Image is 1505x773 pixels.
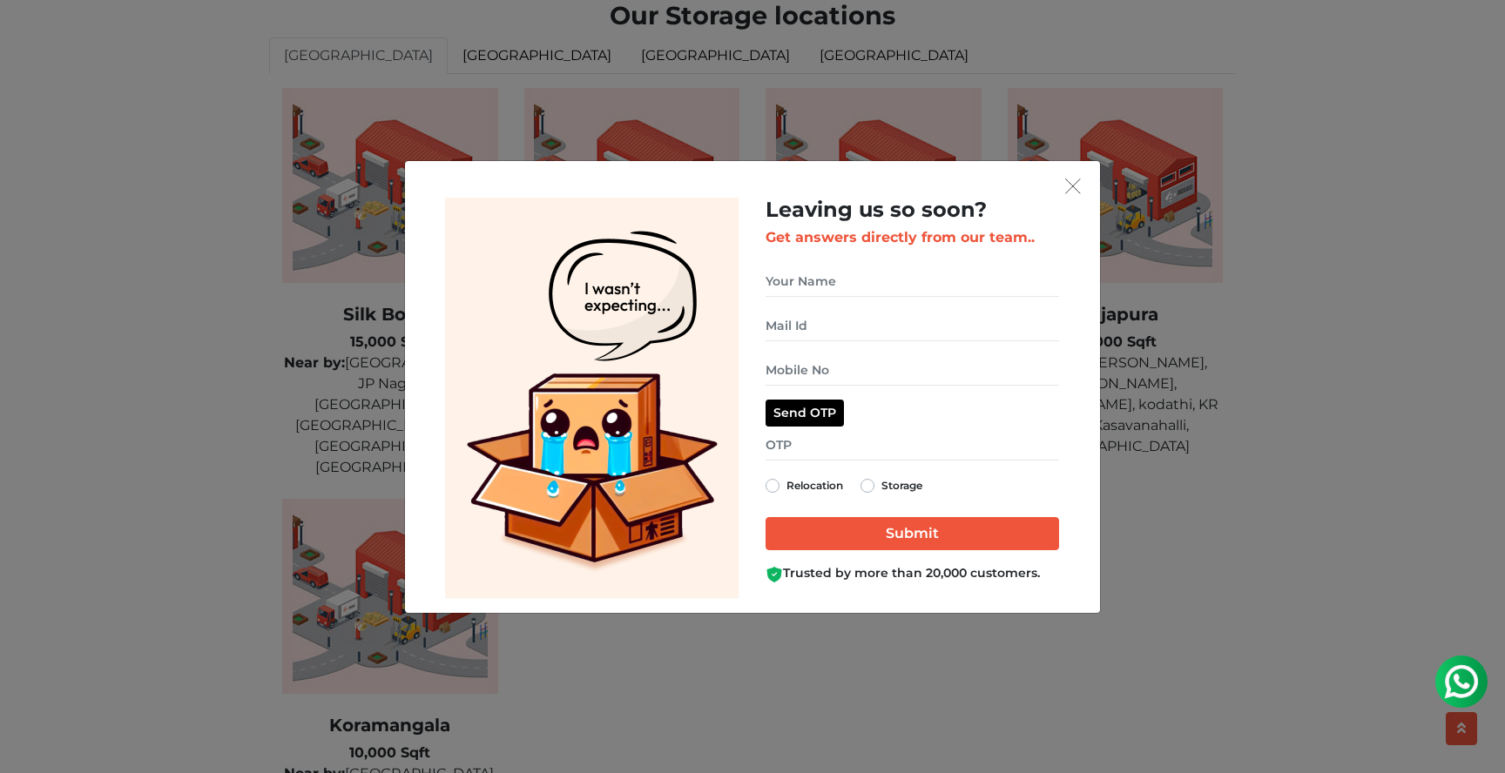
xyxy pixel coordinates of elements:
[766,198,1059,223] h2: Leaving us so soon?
[766,564,1059,582] div: Trusted by more than 20,000 customers.
[766,311,1059,341] input: Mail Id
[766,400,844,427] button: Send OTP
[766,566,783,583] img: Boxigo Customer Shield
[445,198,739,599] img: Lead Welcome Image
[786,475,843,496] label: Relocation
[881,475,922,496] label: Storage
[766,517,1059,550] input: Submit
[766,229,1059,245] h3: Get answers directly from our team..
[766,430,1059,460] input: OTP
[1065,178,1081,194] img: exit
[766,355,1059,386] input: Mobile No
[766,266,1059,297] input: Your Name
[17,17,52,52] img: whatsapp-icon.svg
